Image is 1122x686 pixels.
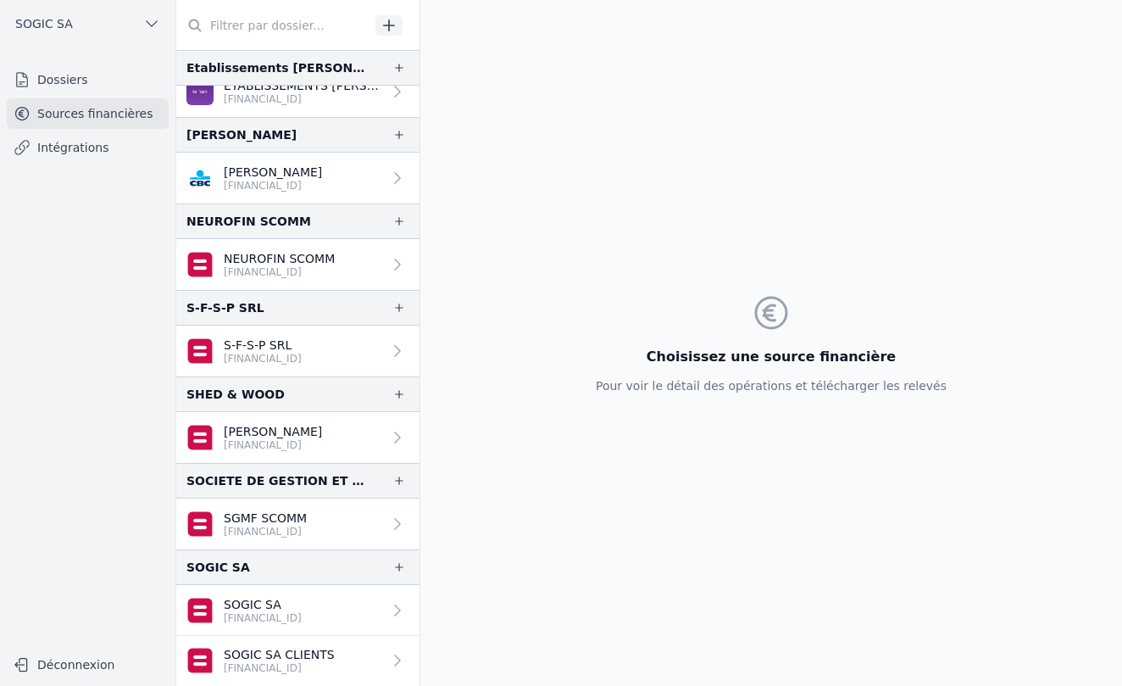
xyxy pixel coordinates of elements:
img: belfius-1.png [186,510,214,538]
div: Etablissements [PERSON_NAME] et fils [PERSON_NAME] [186,58,365,78]
a: [PERSON_NAME] [FINANCIAL_ID] [176,412,419,463]
p: [FINANCIAL_ID] [224,611,302,625]
p: [FINANCIAL_ID] [224,438,322,452]
p: [FINANCIAL_ID] [224,661,335,675]
a: S-F-S-P SRL [FINANCIAL_ID] [176,326,419,376]
a: SGMF SCOMM [FINANCIAL_ID] [176,499,419,549]
p: [PERSON_NAME] [224,164,322,181]
a: ETABLISSEMENTS [PERSON_NAME] & F [FINANCIAL_ID] [176,66,419,117]
a: SOGIC SA CLIENTS [FINANCIAL_ID] [176,636,419,686]
img: belfius-1.png [186,647,214,674]
p: [FINANCIAL_ID] [224,92,382,106]
a: Intégrations [7,132,169,163]
p: Pour voir le détail des opérations et télécharger les relevés [596,377,947,394]
p: ETABLISSEMENTS [PERSON_NAME] & F [224,77,382,94]
img: belfius-1.png [186,424,214,451]
p: SOGIC SA CLIENTS [224,646,335,663]
p: [FINANCIAL_ID] [224,179,322,192]
p: [PERSON_NAME] [224,423,322,440]
div: S-F-S-P SRL [186,298,264,318]
p: [FINANCIAL_ID] [224,525,307,538]
h3: Choisissez une source financière [596,347,947,367]
button: Déconnexion [7,651,169,678]
a: Sources financières [7,98,169,129]
img: CBC_CREGBEBB.png [186,165,214,192]
img: belfius-1.png [186,251,214,278]
p: [FINANCIAL_ID] [224,265,335,279]
p: SOGIC SA [224,596,302,613]
input: Filtrer par dossier... [176,10,369,41]
a: Dossiers [7,64,169,95]
p: NEUROFIN SCOMM [224,250,335,267]
span: SOGIC SA [15,15,73,32]
a: NEUROFIN SCOMM [FINANCIAL_ID] [176,239,419,290]
img: belfius-1.png [186,597,214,624]
a: SOGIC SA [FINANCIAL_ID] [176,585,419,636]
p: SGMF SCOMM [224,510,307,527]
img: BEOBANK_CTBKBEBX.png [186,78,214,105]
img: belfius-1.png [186,337,214,365]
button: SOGIC SA [7,10,169,37]
div: SHED & WOOD [186,384,285,404]
div: SOCIETE DE GESTION ET DE MOYENS POUR FIDUCIAIRES SCS [186,471,365,491]
p: [FINANCIAL_ID] [224,352,302,365]
div: SOGIC SA [186,557,250,577]
div: [PERSON_NAME] [186,125,297,145]
a: [PERSON_NAME] [FINANCIAL_ID] [176,153,419,204]
p: S-F-S-P SRL [224,337,302,354]
div: NEUROFIN SCOMM [186,211,311,231]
